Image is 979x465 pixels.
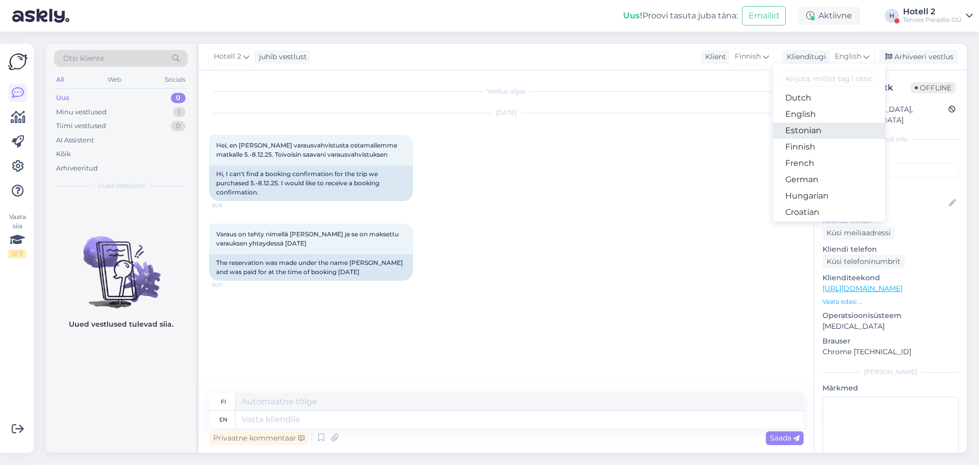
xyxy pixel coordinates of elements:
[56,163,98,174] div: Arhiveeritud
[822,383,959,394] p: Märkmed
[773,90,885,106] a: Dutch
[822,163,959,178] input: Lisa tag
[255,52,307,62] div: juhib vestlust
[903,8,962,16] div: Hotell 2
[701,52,726,62] div: Klient
[735,51,761,62] span: Finnish
[773,172,885,188] a: German
[822,284,903,293] a: [URL][DOMAIN_NAME]
[56,107,107,117] div: Minu vestlused
[623,10,738,22] div: Proovi tasuta juba täna:
[822,226,895,240] div: Küsi meiliaadressi
[773,139,885,155] a: Finnish
[822,310,959,321] p: Operatsioonisüsteem
[209,108,804,117] div: [DATE]
[903,8,973,24] a: Hotell 2Tervise Paradiis OÜ
[106,73,123,86] div: Web
[781,71,877,87] input: Kirjuta, millist tag'i otsid
[163,73,188,86] div: Socials
[822,368,959,377] div: [PERSON_NAME]
[822,244,959,255] p: Kliendi telefon
[69,319,173,330] p: Uued vestlused tulevad siia.
[822,215,959,226] p: Kliendi email
[822,273,959,283] p: Klienditeekond
[56,93,69,103] div: Uus
[773,123,885,139] a: Estonian
[835,51,861,62] span: English
[879,50,958,64] div: Arhiveeri vestlus
[214,51,241,62] span: Hotell 2
[173,107,186,117] div: 1
[903,16,962,24] div: Tervise Paradiis OÜ
[56,149,71,159] div: Kõik
[822,336,959,347] p: Brauser
[822,347,959,357] p: Chrome [TECHNICAL_ID]
[216,141,399,158] span: Hei, en [PERSON_NAME] varausvahvistusta ostamallemme matkalle 5.-8.12.25. Toivoisin saavani varau...
[911,82,956,93] span: Offline
[216,230,400,247] span: Varaus on tehty nimellä [PERSON_NAME] ja se on maksettu varauksen yhteydessä [DATE]
[623,11,642,20] b: Uus!
[783,52,826,62] div: Klienditugi
[209,87,804,96] div: Vestlus algas
[46,218,196,310] img: No chats
[221,393,226,410] div: fi
[826,104,948,126] div: [GEOGRAPHIC_DATA], [GEOGRAPHIC_DATA]
[212,281,250,289] span: 9:27
[8,212,27,258] div: Vaata siia
[822,182,959,193] p: Kliendi nimi
[171,121,186,131] div: 0
[97,181,145,190] span: Uued vestlused
[773,155,885,172] a: French
[8,52,28,71] img: Askly Logo
[770,433,800,443] span: Saada
[63,53,104,64] span: Otsi kliente
[798,7,860,25] div: Aktiivne
[822,255,905,268] div: Küsi telefoninumbrit
[219,411,227,428] div: en
[212,202,250,209] span: 9:26
[822,321,959,332] p: [MEDICAL_DATA]
[8,249,27,258] div: 0 / 3
[742,6,786,26] button: Emailid
[773,204,885,221] a: Croatian
[773,106,885,123] a: English
[209,165,413,201] div: Hi, I can't find a booking confirmation for the trip we purchased 5.-8.12.25. I would like to rec...
[209,254,413,281] div: The reservation was made under the name [PERSON_NAME] and was paid for at the time of booking [DATE]
[171,93,186,103] div: 0
[885,9,899,23] div: H
[56,121,106,131] div: Tiimi vestlused
[822,150,959,161] p: Kliendi tag'id
[56,135,94,145] div: AI Assistent
[822,297,959,306] p: Vaata edasi ...
[823,198,947,209] input: Lisa nimi
[773,188,885,204] a: Hungarian
[209,431,308,445] div: Privaatne kommentaar
[54,73,66,86] div: All
[822,135,959,144] div: Kliendi info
